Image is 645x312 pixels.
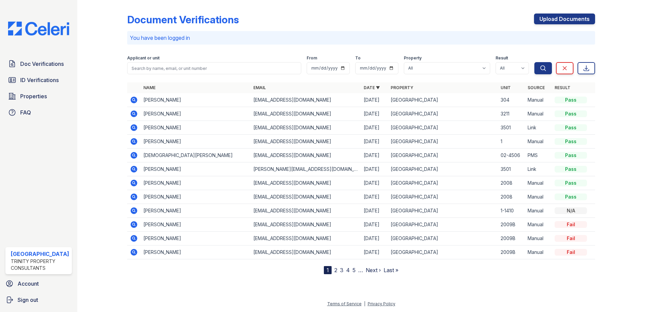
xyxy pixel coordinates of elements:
[404,55,422,61] label: Property
[5,106,72,119] a: FAQ
[20,76,59,84] span: ID Verifications
[364,85,380,90] a: Date ▼
[368,301,395,306] a: Privacy Policy
[555,97,587,103] div: Pass
[498,121,525,135] td: 3501
[555,138,587,145] div: Pass
[251,245,361,259] td: [EMAIL_ADDRESS][DOMAIN_NAME]
[11,258,69,271] div: Trinity Property Consultants
[555,249,587,256] div: Fail
[5,89,72,103] a: Properties
[127,62,302,74] input: Search by name, email, or unit number
[366,267,381,274] a: Next ›
[5,73,72,87] a: ID Verifications
[141,232,251,245] td: [PERSON_NAME]
[141,162,251,176] td: [PERSON_NAME]
[253,85,266,90] a: Email
[141,107,251,121] td: [PERSON_NAME]
[346,267,350,274] a: 4
[358,266,363,274] span: …
[361,149,388,162] td: [DATE]
[388,162,498,176] td: [GEOGRAPHIC_DATA]
[525,149,552,162] td: PMS
[388,176,498,190] td: [GEOGRAPHIC_DATA]
[361,245,388,259] td: [DATE]
[18,296,38,304] span: Sign out
[498,162,525,176] td: 3501
[307,55,317,61] label: From
[251,135,361,149] td: [EMAIL_ADDRESS][DOMAIN_NAME]
[364,301,365,306] div: |
[3,293,75,307] a: Sign out
[141,149,251,162] td: [DEMOGRAPHIC_DATA][PERSON_NAME]
[355,55,361,61] label: To
[498,190,525,204] td: 2008
[498,93,525,107] td: 304
[388,135,498,149] td: [GEOGRAPHIC_DATA]
[388,121,498,135] td: [GEOGRAPHIC_DATA]
[18,280,39,288] span: Account
[361,232,388,245] td: [DATE]
[251,149,361,162] td: [EMAIL_ADDRESS][DOMAIN_NAME]
[525,204,552,218] td: Manual
[20,60,64,68] span: Doc Verifications
[496,55,508,61] label: Result
[525,107,552,121] td: Manual
[353,267,356,274] a: 5
[391,85,413,90] a: Property
[498,218,525,232] td: 2009B
[388,93,498,107] td: [GEOGRAPHIC_DATA]
[127,14,239,26] div: Document Verifications
[498,204,525,218] td: 1-1410
[127,55,160,61] label: Applicant or unit
[498,135,525,149] td: 1
[361,93,388,107] td: [DATE]
[555,124,587,131] div: Pass
[251,107,361,121] td: [EMAIL_ADDRESS][DOMAIN_NAME]
[555,85,570,90] a: Result
[525,245,552,259] td: Manual
[388,204,498,218] td: [GEOGRAPHIC_DATA]
[388,107,498,121] td: [GEOGRAPHIC_DATA]
[361,190,388,204] td: [DATE]
[340,267,343,274] a: 3
[141,135,251,149] td: [PERSON_NAME]
[334,267,337,274] a: 2
[525,93,552,107] td: Manual
[130,34,593,42] p: You have been logged in
[501,85,511,90] a: Unit
[3,277,75,290] a: Account
[525,135,552,149] td: Manual
[388,245,498,259] td: [GEOGRAPHIC_DATA]
[251,176,361,190] td: [EMAIL_ADDRESS][DOMAIN_NAME]
[20,108,31,116] span: FAQ
[498,232,525,245] td: 2009B
[555,235,587,242] div: Fail
[388,190,498,204] td: [GEOGRAPHIC_DATA]
[388,218,498,232] td: [GEOGRAPHIC_DATA]
[525,218,552,232] td: Manual
[555,221,587,228] div: Fail
[251,218,361,232] td: [EMAIL_ADDRESS][DOMAIN_NAME]
[141,121,251,135] td: [PERSON_NAME]
[498,245,525,259] td: 2009B
[388,149,498,162] td: [GEOGRAPHIC_DATA]
[251,204,361,218] td: [EMAIL_ADDRESS][DOMAIN_NAME]
[141,218,251,232] td: [PERSON_NAME]
[3,22,75,35] img: CE_Logo_Blue-a8612792a0a2168367f1c8372b55b34899dd931a85d93a1a3d3e32e68fde9ad4.png
[498,149,525,162] td: 02-4506
[361,218,388,232] td: [DATE]
[141,176,251,190] td: [PERSON_NAME]
[141,93,251,107] td: [PERSON_NAME]
[498,176,525,190] td: 2008
[141,204,251,218] td: [PERSON_NAME]
[251,121,361,135] td: [EMAIL_ADDRESS][DOMAIN_NAME]
[361,121,388,135] td: [DATE]
[141,245,251,259] td: [PERSON_NAME]
[555,166,587,173] div: Pass
[327,301,362,306] a: Terms of Service
[555,180,587,186] div: Pass
[384,267,398,274] a: Last »
[5,57,72,71] a: Doc Verifications
[361,107,388,121] td: [DATE]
